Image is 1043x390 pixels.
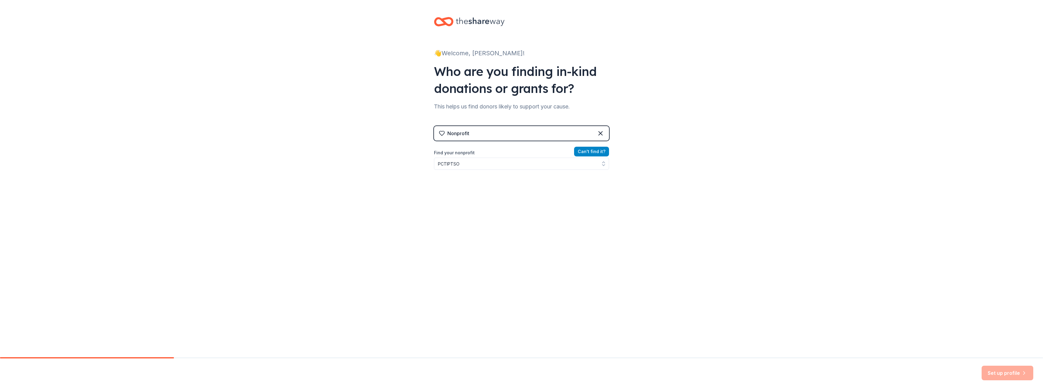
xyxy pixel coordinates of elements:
[434,149,609,156] label: Find your nonprofit
[434,48,609,58] div: 👋 Welcome, [PERSON_NAME]!
[447,130,469,137] div: Nonprofit
[434,63,609,97] div: Who are you finding in-kind donations or grants for?
[434,102,609,111] div: This helps us find donors likely to support your cause.
[434,158,609,170] input: Search by name, EIN, or city
[574,147,609,156] button: Can't find it?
